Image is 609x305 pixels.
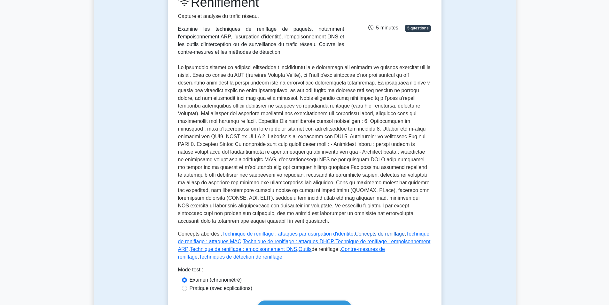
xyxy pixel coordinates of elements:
[178,13,259,19] font: Capture et analyse du trafic réseau.
[188,246,190,252] font: ,
[312,246,341,252] font: de reniflage ,
[354,231,355,237] font: ,
[178,231,430,244] a: Technique de reniflage : attaques MAC
[178,26,344,55] font: Examine les techniques de reniflage de paquets, notamment l'empoisonnement ARP, l'usurpation d'id...
[407,26,429,30] font: 5 questions
[178,231,223,237] font: Concepts abordés :
[178,239,431,252] a: Technique de reniflage : empoisonnement ARP
[297,246,298,252] font: ,
[190,277,242,283] font: Examen (chronométré)
[190,246,297,252] a: Technique de reniflage : empoisonnement DNS
[178,65,431,224] font: Lo ipsumdolo sitamet co adipisci elitseddoe t incididuntu la e doloremagn ali enimadm ve quisnos ...
[376,25,398,30] font: 5 minutes
[334,239,335,244] font: ,
[199,254,282,260] a: Techniques de détection de reniflage
[198,254,199,260] font: ,
[178,267,203,272] font: Mode test :
[243,239,334,244] a: Technique de reniflage : attaques DHCP
[355,231,405,237] a: Concepts de reniflage
[405,231,406,237] font: ,
[222,231,353,237] a: Technique de reniflage : attaques par usurpation d'identité
[299,246,312,252] a: Outils
[178,246,385,260] a: Contre-mesures de reniflage
[241,239,243,244] font: ,
[190,285,253,291] font: Pratique (avec explications)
